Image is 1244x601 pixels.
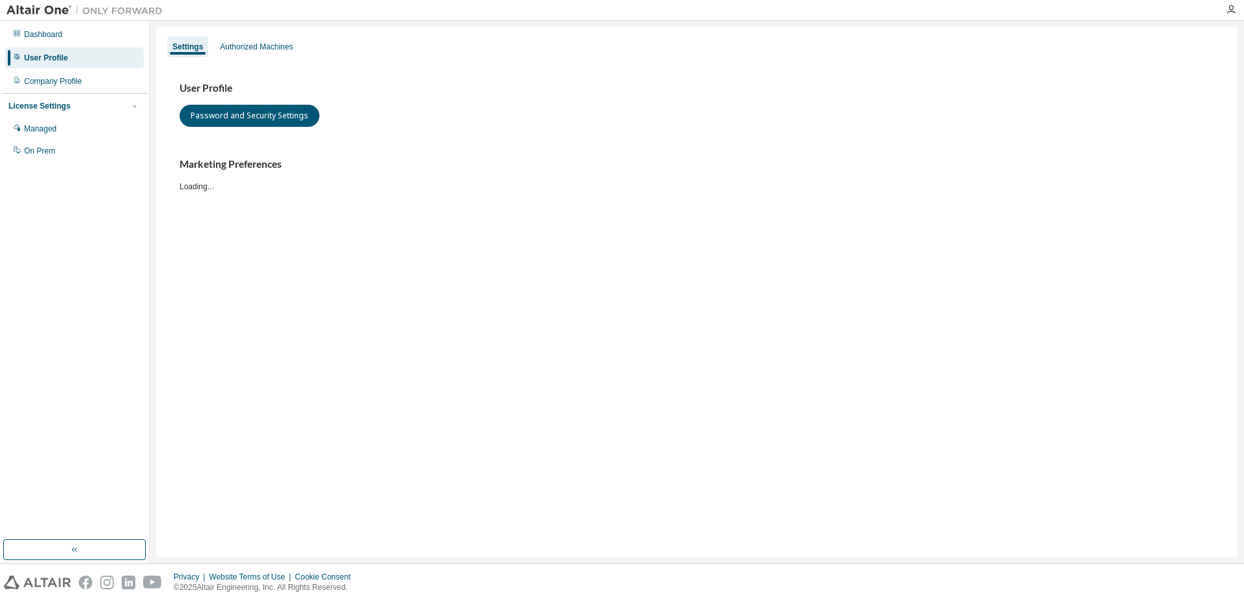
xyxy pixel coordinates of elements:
div: Authorized Machines [220,42,293,52]
div: Loading... [180,158,1214,191]
img: youtube.svg [143,576,162,589]
h3: Marketing Preferences [180,158,1214,171]
div: On Prem [24,146,55,156]
button: Password and Security Settings [180,105,319,127]
p: © 2025 Altair Engineering, Inc. All Rights Reserved. [174,582,358,593]
div: Settings [172,42,203,52]
div: User Profile [24,53,68,63]
img: linkedin.svg [122,576,135,589]
div: Dashboard [24,29,62,40]
div: Cookie Consent [295,572,358,582]
div: Website Terms of Use [209,572,295,582]
div: License Settings [8,101,70,111]
h3: User Profile [180,82,1214,95]
div: Privacy [174,572,209,582]
img: Altair One [7,4,169,17]
div: Managed [24,124,57,134]
img: instagram.svg [100,576,114,589]
div: Company Profile [24,76,82,87]
img: facebook.svg [79,576,92,589]
img: altair_logo.svg [4,576,71,589]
